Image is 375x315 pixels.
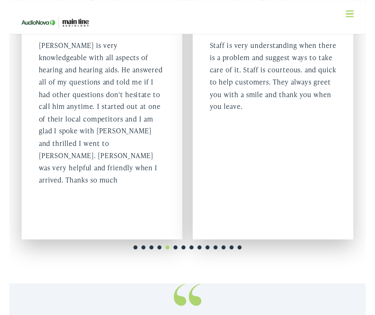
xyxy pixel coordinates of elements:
a: 12 [221,256,230,265]
a: 6 [171,256,179,265]
a: 8 [187,256,196,265]
div: [PERSON_NAME] is very knowledgeable with all aspects of hearing and hearing aids. He answered all... [31,41,164,196]
a: 4 [154,256,162,265]
a: 7 [179,256,187,265]
a: 11 [213,256,221,265]
a: 2 [137,256,145,265]
div: Staff is very understanding when there is a problem and suggest ways to take care of it. Staff is... [211,41,344,119]
a: 14 [238,256,246,265]
a: 5 [162,256,171,265]
a: 3 [145,256,154,265]
a: 9 [196,256,204,265]
a: 10 [204,256,213,265]
a: What We Offer [14,34,367,60]
a: 1 [129,256,137,265]
a: 13 [230,256,238,265]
